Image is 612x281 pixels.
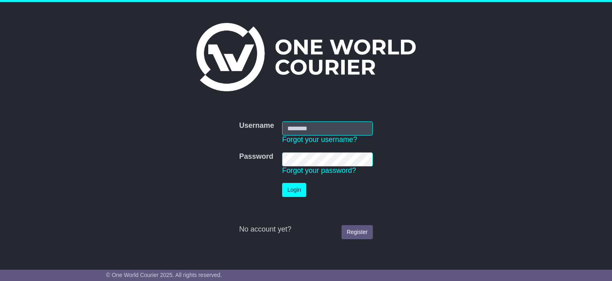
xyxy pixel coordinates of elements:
[239,152,273,161] label: Password
[282,183,306,197] button: Login
[196,23,415,91] img: One World
[282,135,357,144] a: Forgot your username?
[106,272,222,278] span: © One World Courier 2025. All rights reserved.
[282,166,356,174] a: Forgot your password?
[342,225,373,239] a: Register
[239,121,274,130] label: Username
[239,225,373,234] div: No account yet?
